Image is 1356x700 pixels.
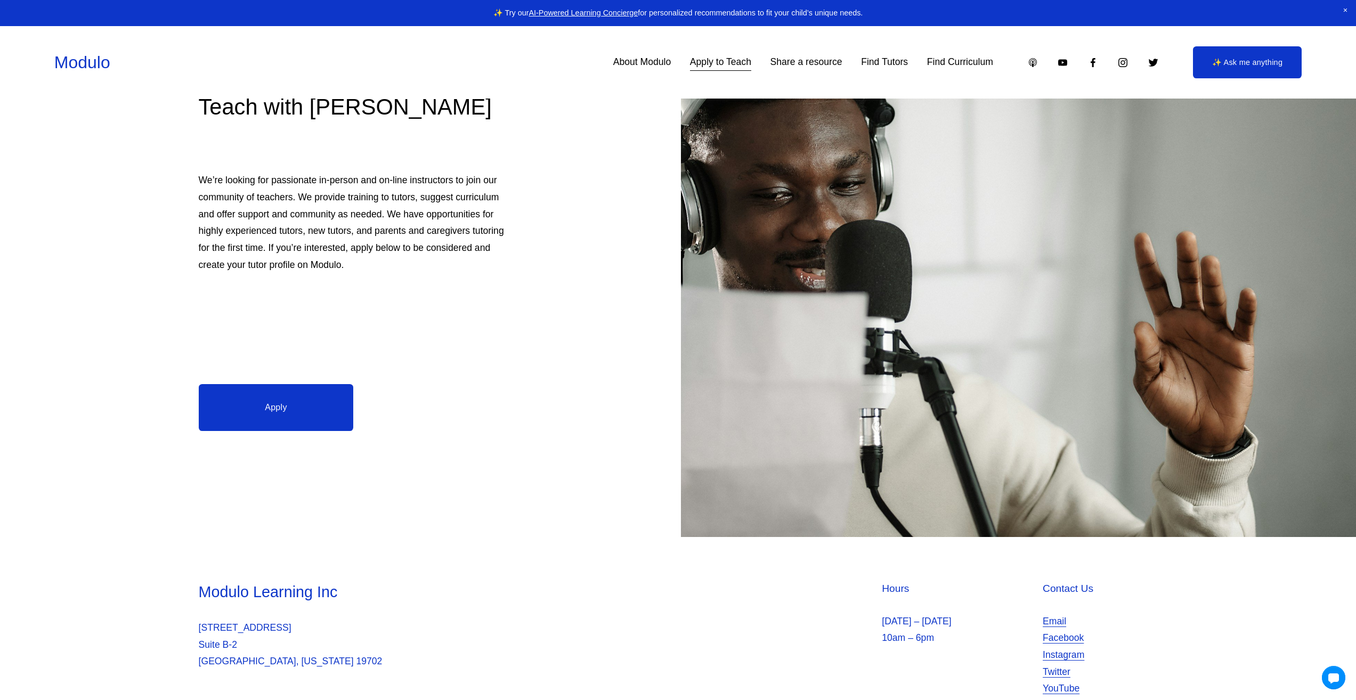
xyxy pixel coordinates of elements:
p: [DATE] – [DATE] 10am – 6pm [882,613,1037,647]
a: Email [1043,613,1066,630]
a: ✨ Ask me anything [1193,46,1302,78]
p: We’re looking for passionate in-person and on-line instructors to join our community of teachers.... [199,172,515,273]
a: YouTube [1043,680,1079,697]
h4: Hours [882,582,1037,596]
a: Find Curriculum [927,53,993,72]
h4: Contact Us [1043,582,1157,596]
a: Apple Podcasts [1027,57,1038,68]
a: Share a resource [770,53,842,72]
a: YouTube [1057,57,1068,68]
a: Find Tutors [861,53,908,72]
a: Facebook [1043,630,1084,647]
a: Twitter [1043,664,1070,681]
a: Instagram [1043,647,1084,664]
p: [STREET_ADDRESS] Suite B-2 [GEOGRAPHIC_DATA], [US_STATE] 19702 [199,620,675,670]
a: Instagram [1117,57,1128,68]
a: About Modulo [613,53,671,72]
a: Apply to Teach [690,53,751,72]
h2: Teach with [PERSON_NAME] [199,93,515,122]
a: Modulo [54,53,110,72]
a: AI-Powered Learning Concierge [529,9,638,17]
a: Twitter [1148,57,1159,68]
h3: Modulo Learning Inc [199,582,675,603]
a: Facebook [1087,57,1099,68]
a: Apply [199,384,354,431]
